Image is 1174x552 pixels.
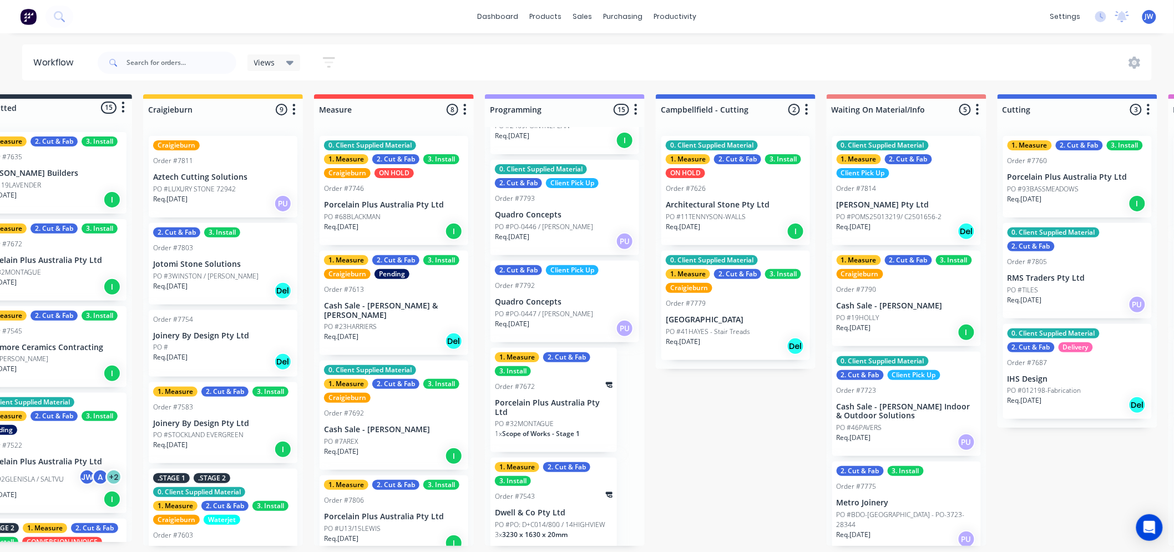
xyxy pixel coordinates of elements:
div: 2. Cut & Fab [31,224,78,234]
div: I [787,222,804,240]
div: 0. Client Supplied Material1. Measure2. Cut & Fab3. InstallCraigieburnOrder #7692Cash Sale - [PER... [320,361,468,470]
p: Joinery By Design Pty Ltd [153,419,293,428]
div: 3. Install [1107,140,1143,150]
div: Del [274,282,292,300]
p: PO #012198-Fabrication [1008,386,1081,396]
div: Client Pick Up [546,178,599,188]
div: 3. Install [82,411,118,421]
div: 1. Measure [324,480,368,490]
div: 1. Measure [495,462,539,472]
p: PO #LUXURY STONE 72942 [153,184,236,194]
div: 3. Install [423,154,459,164]
div: Order #7692 [324,408,364,418]
div: Waterjet [204,515,240,525]
div: Order #7603 [153,530,193,540]
div: Pending [375,269,409,279]
div: 2. Cut & FabClient Pick UpOrder #7792Quadro ConceptsPO #PO-0447 / [PERSON_NAME]Req.[DATE]PU [490,261,639,342]
div: 3. Install [423,255,459,265]
div: Order #7790 [837,285,877,295]
div: I [1129,195,1146,212]
div: Order #7687 [1008,358,1048,368]
p: PO #TILES [1008,285,1039,295]
p: PO #32MONTAGUE [495,419,554,429]
p: PO # [153,342,168,352]
div: 0. Client Supplied Material1. Measure2. Cut & Fab3. InstallON HOLDOrder #7626Architectural Stone ... [661,136,810,245]
div: 1. Measure [153,387,198,397]
div: PU [274,195,292,212]
div: Del [1129,396,1146,414]
p: PO #68BLACKMAN [324,212,381,222]
p: Architectural Stone Pty Ltd [666,200,806,210]
div: 1. Measure [837,154,881,164]
p: Porcelain Plus Australia Pty Ltd [324,200,464,210]
div: Del [958,222,975,240]
div: I [616,131,634,149]
div: 3. Install [888,466,924,476]
p: Quadro Concepts [495,297,635,307]
div: 0. Client Supplied Material1. Measure2. Cut & Fab3. InstallCraigieburnON HOLDOrder #7746Porcelain... [320,136,468,245]
p: Req. [DATE] [495,232,529,242]
div: 3. Install [936,255,972,265]
div: purchasing [598,8,649,25]
div: Order #7543 [495,492,535,502]
div: 3. Install [495,476,531,486]
div: 0. Client Supplied Material [666,140,758,150]
div: 0. Client Supplied Material2. Cut & FabDeliveryOrder #7687IHS DesignPO #012198-FabricationReq.[DA... [1003,324,1152,419]
div: Order #7746 [324,184,364,194]
div: Craigieburn [666,283,712,293]
div: 2. Cut & Fab [31,136,78,146]
div: 0. Client Supplied Material2. Cut & FabClient Pick UpOrder #7723Cash Sale - [PERSON_NAME] Indoor ... [832,352,981,457]
div: 0. Client Supplied Material2. Cut & FabOrder #7805RMS Traders Pty LtdPO #TILESReq.[DATE]PU [1003,223,1152,318]
div: ON HOLD [666,168,705,178]
p: PO #BDO-[GEOGRAPHIC_DATA] - PO-3723-28344 [837,510,976,530]
div: settings [1045,8,1086,25]
p: Cash Sale - [PERSON_NAME] [837,301,976,311]
p: PO #7AREX [324,437,358,447]
div: .STAGE 1 [153,473,190,483]
div: 0. Client Supplied Material [837,140,929,150]
div: Del [787,337,804,355]
div: Order #7626 [666,184,706,194]
p: Req. [DATE] [666,337,700,347]
div: PU [1129,296,1146,313]
div: Del [445,332,463,350]
div: 2. Cut & Fab [372,255,419,265]
div: 2. Cut & Fab [714,269,761,279]
div: I [103,191,121,209]
p: Aztech Cutting Solutions [153,173,293,182]
p: Req. [DATE] [1008,295,1042,305]
div: 0. Client Supplied Material1. Measure2. Cut & FabClient Pick UpOrder #7814[PERSON_NAME] Pty LtdPO... [832,136,981,245]
div: 1. Measure [1008,140,1052,150]
p: Req. [DATE] [1008,396,1042,406]
p: Req. [DATE] [837,433,871,443]
div: Order #7793 [495,194,535,204]
div: Order #7613 [324,285,364,295]
div: Craigieburn [324,393,371,403]
div: 1. Measure [324,154,368,164]
div: ON HOLD [375,168,414,178]
div: 2. Cut & Fab [372,154,419,164]
div: Delivery [1059,342,1093,352]
div: .STAGE 2 [194,473,230,483]
div: 3. Install [252,387,289,397]
div: 1. Measure [324,255,368,265]
p: PO #PO: D+C014/800 / 14HIGHVIEW [495,520,605,530]
p: PO #41HAYES - Stair Treads [666,327,750,337]
div: 3. Install [82,136,118,146]
div: 0. Client Supplied Material [495,164,587,174]
p: Jotomi Stone Solutions [153,260,293,269]
p: PO #U13/15LEWIS [324,524,381,534]
div: 1. Measure [23,523,67,533]
p: Req. [DATE] [495,319,529,329]
span: 3230 x 1630 x 20mm [502,530,568,539]
p: PO #19HOLLY [837,313,879,323]
p: Dwell & Co Pty Ltd [495,508,613,518]
p: PO #93BASSMEADOWS [1008,184,1079,194]
div: 2. Cut & Fab [885,255,932,265]
div: I [445,447,463,465]
span: Views [254,57,275,68]
div: 0. Client Supplied Material [1008,328,1100,338]
div: 1. Measure [837,255,881,265]
div: I [274,440,292,458]
div: 0. Client Supplied Material [324,365,416,375]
